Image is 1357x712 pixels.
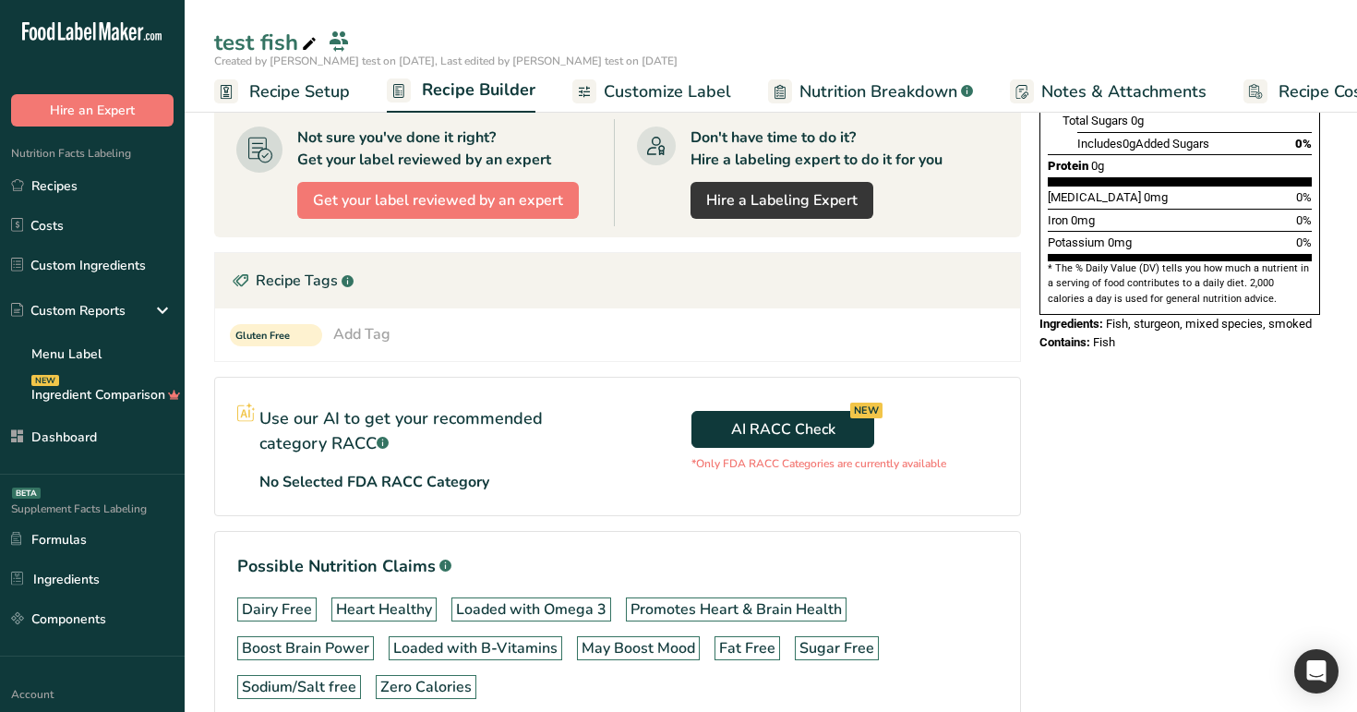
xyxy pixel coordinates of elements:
div: Promotes Heart & Brain Health [630,598,842,621]
div: Heart Healthy [336,598,432,621]
div: test fish [214,26,320,59]
a: Notes & Attachments [1010,71,1207,113]
a: Hire a Labeling Expert [691,182,873,219]
div: Not sure you've done it right? Get your label reviewed by an expert [297,127,551,171]
a: Recipe Setup [214,71,350,113]
span: 0g [1123,137,1135,151]
span: 0% [1295,137,1312,151]
span: 0% [1296,235,1312,249]
span: 0g [1131,114,1144,127]
span: Recipe Setup [249,79,350,104]
div: Sodium/Salt free [242,676,356,698]
span: Iron [1048,213,1068,227]
span: Gluten Free [235,329,300,344]
span: 0mg [1108,235,1132,249]
div: Add Tag [333,323,390,345]
span: 0mg [1144,190,1168,204]
div: BETA [12,488,41,499]
span: 0mg [1071,213,1095,227]
a: Customize Label [572,71,731,113]
button: AI RACC Check NEW [691,411,874,448]
h1: Possible Nutrition Claims [237,554,998,579]
section: * The % Daily Value (DV) tells you how much a nutrient in a serving of food contributes to a dail... [1048,261,1312,307]
p: *Only FDA RACC Categories are currently available [691,455,946,472]
span: Nutrition Breakdown [799,79,957,104]
span: Customize Label [604,79,731,104]
span: Fish, sturgeon, mixed species, smoked [1106,317,1312,331]
div: Open Intercom Messenger [1294,649,1339,694]
span: Get your label reviewed by an expert [313,189,563,211]
div: NEW [31,375,59,386]
div: Fat Free [719,637,775,659]
span: Fish [1093,335,1115,349]
span: Notes & Attachments [1041,79,1207,104]
div: Loaded with Omega 3 [456,598,606,621]
span: Includes Added Sugars [1077,137,1209,151]
div: Don't have time to do it? Hire a labeling expert to do it for you [691,127,943,171]
div: Recipe Tags [215,253,1020,308]
span: 0% [1296,190,1312,204]
button: Get your label reviewed by an expert [297,182,579,219]
span: Potassium [1048,235,1105,249]
div: Custom Reports [11,301,126,320]
div: Sugar Free [799,637,874,659]
a: Nutrition Breakdown [768,71,973,113]
span: Ingredients: [1039,317,1103,331]
div: Zero Calories [380,676,472,698]
span: Contains: [1039,335,1090,349]
div: May Boost Mood [582,637,695,659]
span: Recipe Builder [422,78,535,103]
span: Total Sugars [1063,114,1128,127]
a: Recipe Builder [387,69,535,114]
span: AI RACC Check [731,418,835,440]
p: No Selected FDA RACC Category [259,471,489,493]
span: Protein [1048,159,1088,173]
p: Use our AI to get your recommended category RACC [259,406,596,456]
div: Boost Brain Power [242,637,369,659]
span: 0g [1091,159,1104,173]
span: 0% [1296,213,1312,227]
div: NEW [850,403,883,418]
div: Dairy Free [242,598,312,621]
div: Loaded with B-Vitamins [393,637,558,659]
span: Created by [PERSON_NAME] test on [DATE], Last edited by [PERSON_NAME] test on [DATE] [214,54,678,68]
button: Hire an Expert [11,94,174,127]
span: [MEDICAL_DATA] [1048,190,1141,204]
